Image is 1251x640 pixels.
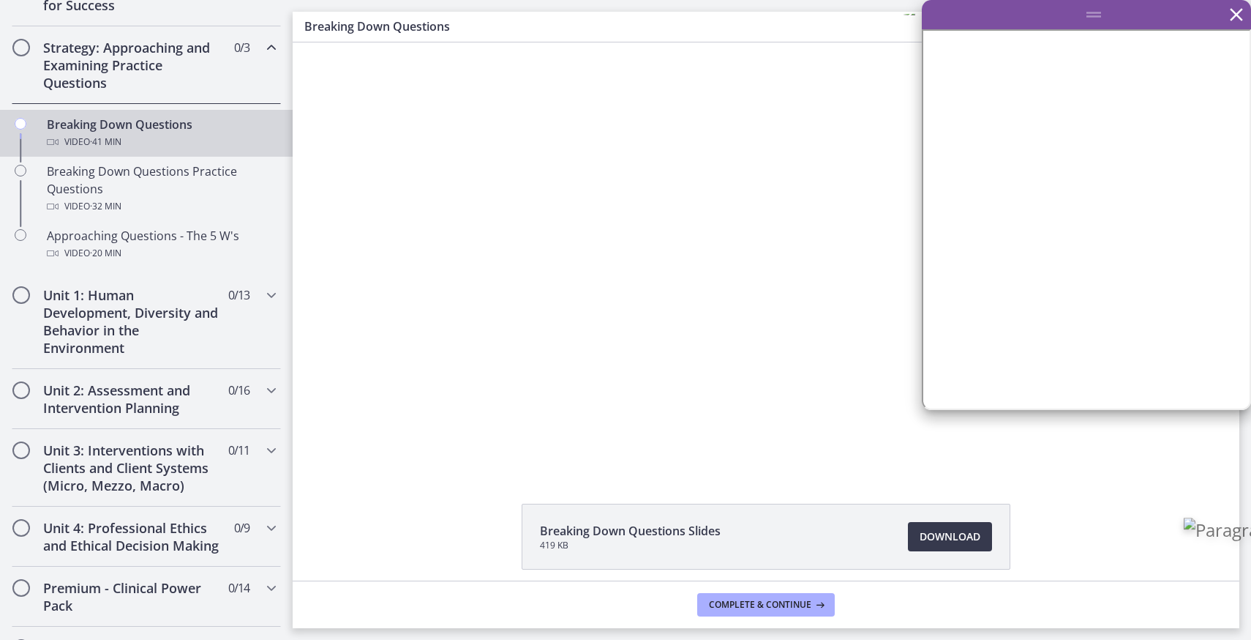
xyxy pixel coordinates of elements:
h2: Unit 3: Interventions with Clients and Client Systems (Micro, Mezzo, Macro) [43,442,222,494]
span: 0 / 11 [228,442,249,459]
div: Breaking Down Questions Practice Questions [47,163,275,215]
h2: Premium - Clinical Power Pack [43,579,222,614]
span: 0 / 9 [234,519,249,537]
button: Complete & continue [697,593,835,617]
div: Video [47,198,275,215]
span: Download [920,528,980,546]
span: 0 / 14 [228,579,249,597]
span: Complete & continue [709,599,811,611]
span: 0 / 3 [234,39,249,56]
div: Video [47,245,275,262]
div: Approaching Questions - The 5 W's [47,227,275,262]
span: 419 KB [540,540,721,551]
span: 0 / 13 [228,286,249,304]
div: Breaking Down Questions [47,116,275,151]
div: Video [47,133,275,151]
h2: Unit 1: Human Development, Diversity and Behavior in the Environment [43,286,222,357]
span: · 32 min [90,198,121,215]
h2: Strategy: Approaching and Examining Practice Questions [43,39,222,92]
h2: Unit 4: Professional Ethics and Ethical Decision Making [43,519,222,554]
span: · 20 min [90,245,121,262]
span: Breaking Down Questions Slides [540,522,721,540]
iframe: To enrich screen reader interactions, please activate Accessibility in Grammarly extension settings [293,42,1239,470]
span: 0 / 16 [228,382,249,399]
h3: Breaking Down Questions [304,18,1152,35]
h2: Unit 2: Assessment and Intervention Planning [43,382,222,417]
a: Download [908,522,992,551]
span: · 41 min [90,133,121,151]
